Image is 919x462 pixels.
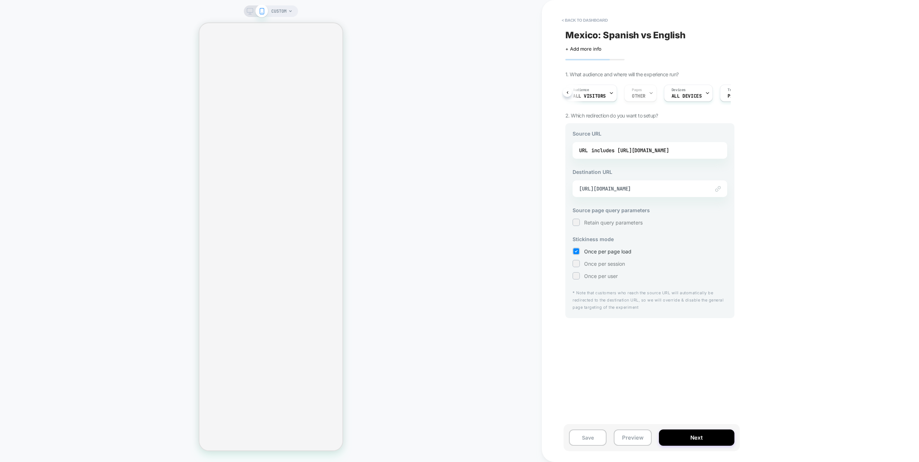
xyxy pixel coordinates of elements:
[584,261,625,267] span: Once per session
[565,46,601,52] span: + Add more info
[565,112,658,119] span: 2. Which redirection do you want to setup?
[565,30,686,40] span: Mexico: Spanish vs English
[591,145,669,156] div: includes [URL][DOMAIN_NAME]
[573,207,727,213] h3: Source page query parameters
[728,87,742,93] span: Trigger
[672,87,686,93] span: Devices
[573,290,727,311] p: * Note that customers who reach the source URL will automatically be redirected to the destinatio...
[271,5,286,17] span: CUSTOM
[573,87,589,93] span: Audience
[584,248,631,254] span: Once per page load
[579,185,703,192] span: [URL][DOMAIN_NAME]
[728,94,752,99] span: Page Load
[573,94,606,99] span: All Visitors
[584,273,618,279] span: Once per user
[573,236,727,242] h3: Stickiness mode
[579,145,721,156] div: URL
[565,71,678,77] span: 1. What audience and where will the experience run?
[569,429,607,446] button: Save
[573,131,727,137] h3: Source URL
[558,14,611,26] button: < back to dashboard
[715,186,721,192] img: edit
[614,429,651,446] button: Preview
[573,169,727,175] h3: Destination URL
[672,94,702,99] span: ALL DEVICES
[584,219,643,226] span: Retain query parameters
[659,429,734,446] button: Next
